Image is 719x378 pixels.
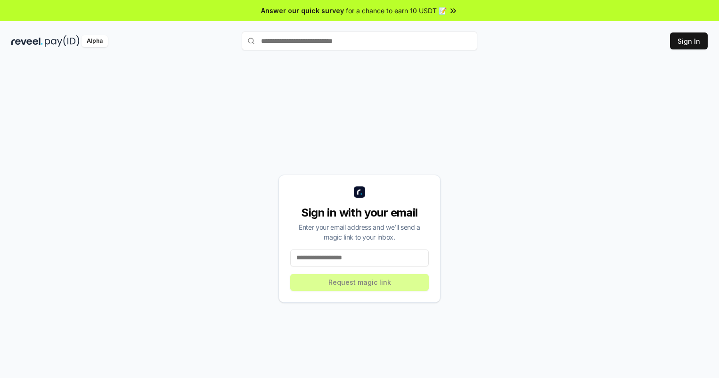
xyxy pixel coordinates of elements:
div: Sign in with your email [290,205,429,220]
button: Sign In [670,32,708,49]
img: reveel_dark [11,35,43,47]
img: pay_id [45,35,80,47]
div: Alpha [82,35,108,47]
img: logo_small [354,186,365,198]
div: Enter your email address and we’ll send a magic link to your inbox. [290,222,429,242]
span: Answer our quick survey [261,6,344,16]
span: for a chance to earn 10 USDT 📝 [346,6,447,16]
